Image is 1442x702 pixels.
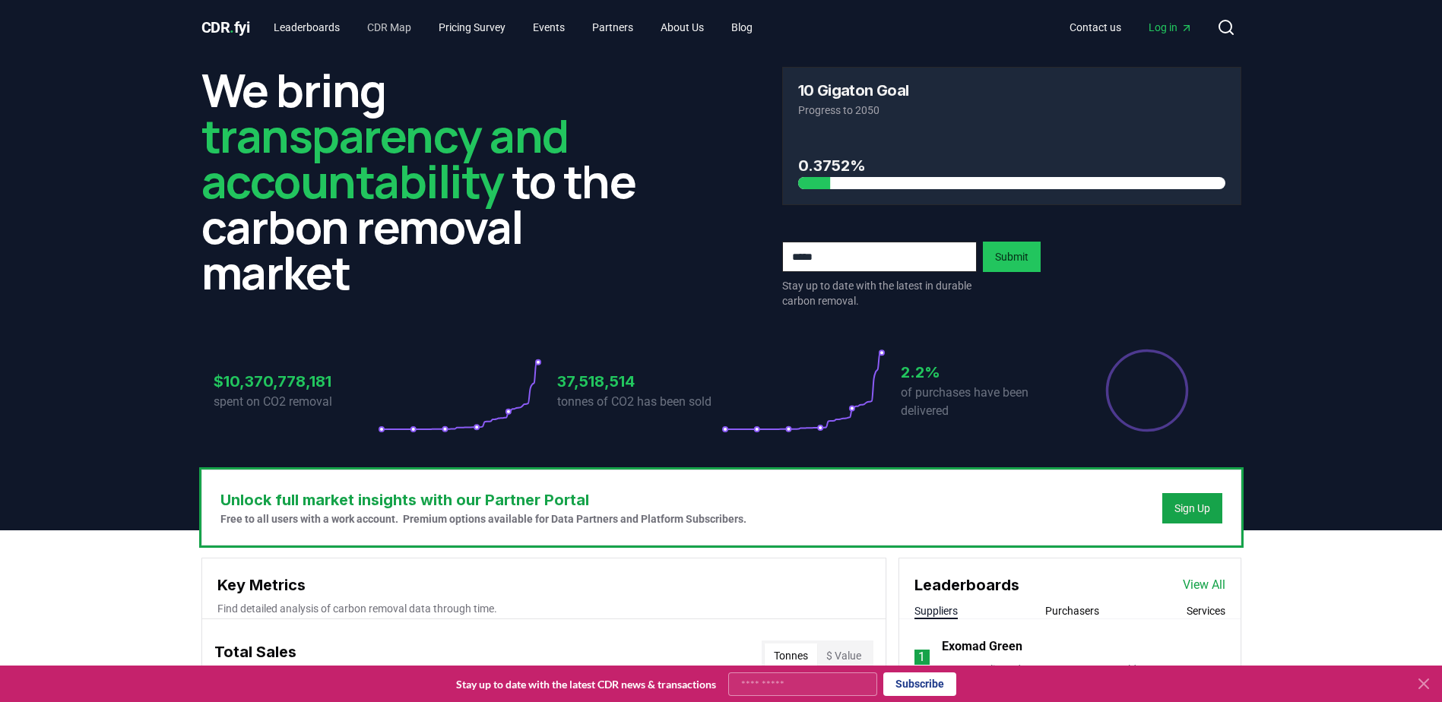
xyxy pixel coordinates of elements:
button: Submit [983,242,1041,272]
p: Free to all users with a work account. Premium options available for Data Partners and Platform S... [220,511,746,526]
a: Leaderboards [261,14,352,41]
span: 174,771 [1025,663,1064,675]
button: Suppliers [914,603,958,618]
button: Sign Up [1162,493,1222,523]
h3: Leaderboards [914,574,1019,596]
h3: Key Metrics [217,574,870,596]
a: View All [1183,576,1225,594]
a: Pricing Survey [426,14,518,41]
button: $ Value [817,643,870,668]
a: Partners [580,14,645,41]
h3: 2.2% [901,361,1065,384]
p: Stay up to date with the latest in durable carbon removal. [782,278,977,308]
h3: $10,370,778,181 [214,370,378,393]
p: tonnes of CO2 has been sold [557,393,721,411]
p: Progress to 2050 [798,103,1225,118]
div: Percentage of sales delivered [1104,348,1190,433]
span: transparency and accountability [201,104,569,212]
p: Tonnes Sold : [1079,662,1188,677]
h2: We bring to the carbon removal market [201,67,661,295]
a: CDR.fyi [201,17,250,38]
h3: Total Sales [214,640,296,671]
a: Sign Up [1174,501,1210,516]
a: About Us [648,14,716,41]
p: of purchases have been delivered [901,384,1065,420]
nav: Main [261,14,765,41]
button: Services [1187,603,1225,618]
a: Blog [719,14,765,41]
span: . [230,18,234,36]
span: 1,807,222 [1141,663,1188,675]
span: Log in [1149,20,1193,35]
a: Log in [1136,14,1205,41]
a: Events [521,14,577,41]
h3: 37,518,514 [557,370,721,393]
p: 1 [918,648,925,666]
nav: Main [1057,14,1205,41]
span: CDR fyi [201,18,250,36]
button: Tonnes [765,643,817,668]
button: Purchasers [1045,603,1099,618]
h3: 0.3752% [798,154,1225,177]
p: spent on CO2 removal [214,393,378,411]
h3: Unlock full market insights with our Partner Portal [220,489,746,511]
p: Find detailed analysis of carbon removal data through time. [217,601,870,616]
a: Exomad Green [942,637,1022,656]
a: Contact us [1057,14,1133,41]
h3: 10 Gigaton Goal [798,83,909,98]
p: Tonnes Delivered : [942,662,1064,677]
a: CDR Map [355,14,423,41]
